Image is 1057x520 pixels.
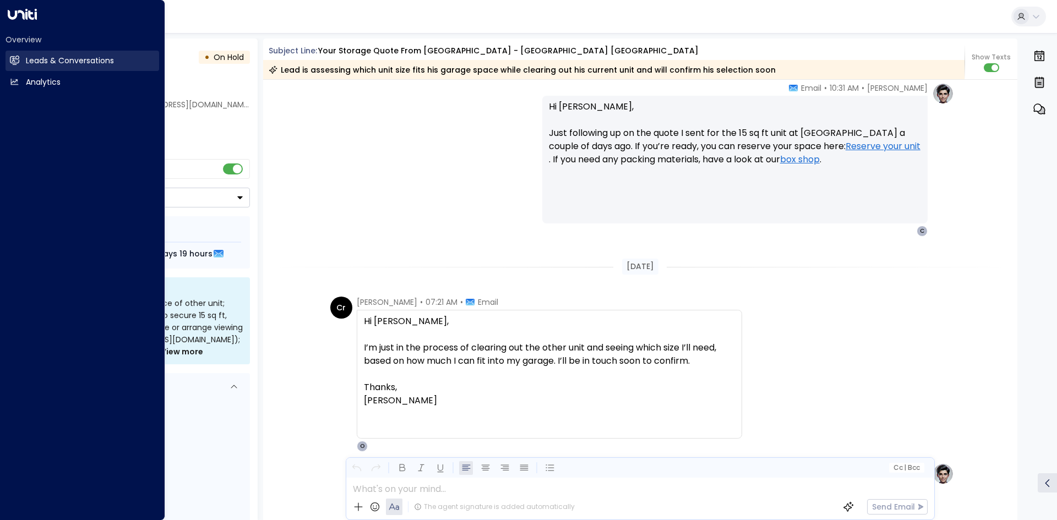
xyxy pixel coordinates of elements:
[357,297,417,308] span: [PERSON_NAME]
[846,140,920,153] a: Reserve your unit
[26,55,114,67] h2: Leads & Conversations
[54,248,241,260] div: Next Follow Up:
[6,72,159,92] a: Analytics
[426,297,457,308] span: 07:21 AM
[369,461,383,475] button: Redo
[364,315,735,434] div: Hi [PERSON_NAME],
[357,441,368,452] div: O
[214,52,244,63] span: On Hold
[801,83,821,94] span: Email
[893,464,919,472] span: Cc Bcc
[420,297,423,308] span: •
[889,463,924,473] button: Cc|Bcc
[862,83,864,94] span: •
[269,45,317,56] span: Subject Line:
[478,297,498,308] span: Email
[867,83,928,94] span: [PERSON_NAME]
[830,83,859,94] span: 10:31 AM
[26,76,61,88] h2: Analytics
[269,64,776,75] div: Lead is assessing which unit size fits his garage space while clearing out his current unit and w...
[364,394,735,434] div: [PERSON_NAME]
[904,464,906,472] span: |
[161,346,203,358] span: View more
[364,381,735,394] div: Thanks,
[414,502,575,512] div: The agent signature is added automatically
[6,51,159,71] a: Leads & Conversations
[824,83,827,94] span: •
[330,297,352,319] div: Cr
[204,47,210,67] div: •
[460,297,463,308] span: •
[917,226,928,237] div: C
[6,34,159,45] h2: Overview
[318,45,699,57] div: Your storage quote from [GEOGRAPHIC_DATA] - [GEOGRAPHIC_DATA] [GEOGRAPHIC_DATA]
[932,83,954,105] img: profile-logo.png
[932,463,954,485] img: profile-logo.png
[111,248,213,260] span: In about 13 days 19 hours
[780,153,820,166] a: box shop
[622,259,658,275] div: [DATE]
[972,52,1011,62] span: Show Texts
[549,100,921,179] p: Hi [PERSON_NAME], Just following up on the quote I sent for the 15 sq ft unit at [GEOGRAPHIC_DATA...
[54,225,241,237] div: Follow Up Sequence
[364,341,735,368] div: I’m just in the process of clearing out the other unit and seeing which size I’ll need, based on ...
[350,461,363,475] button: Undo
